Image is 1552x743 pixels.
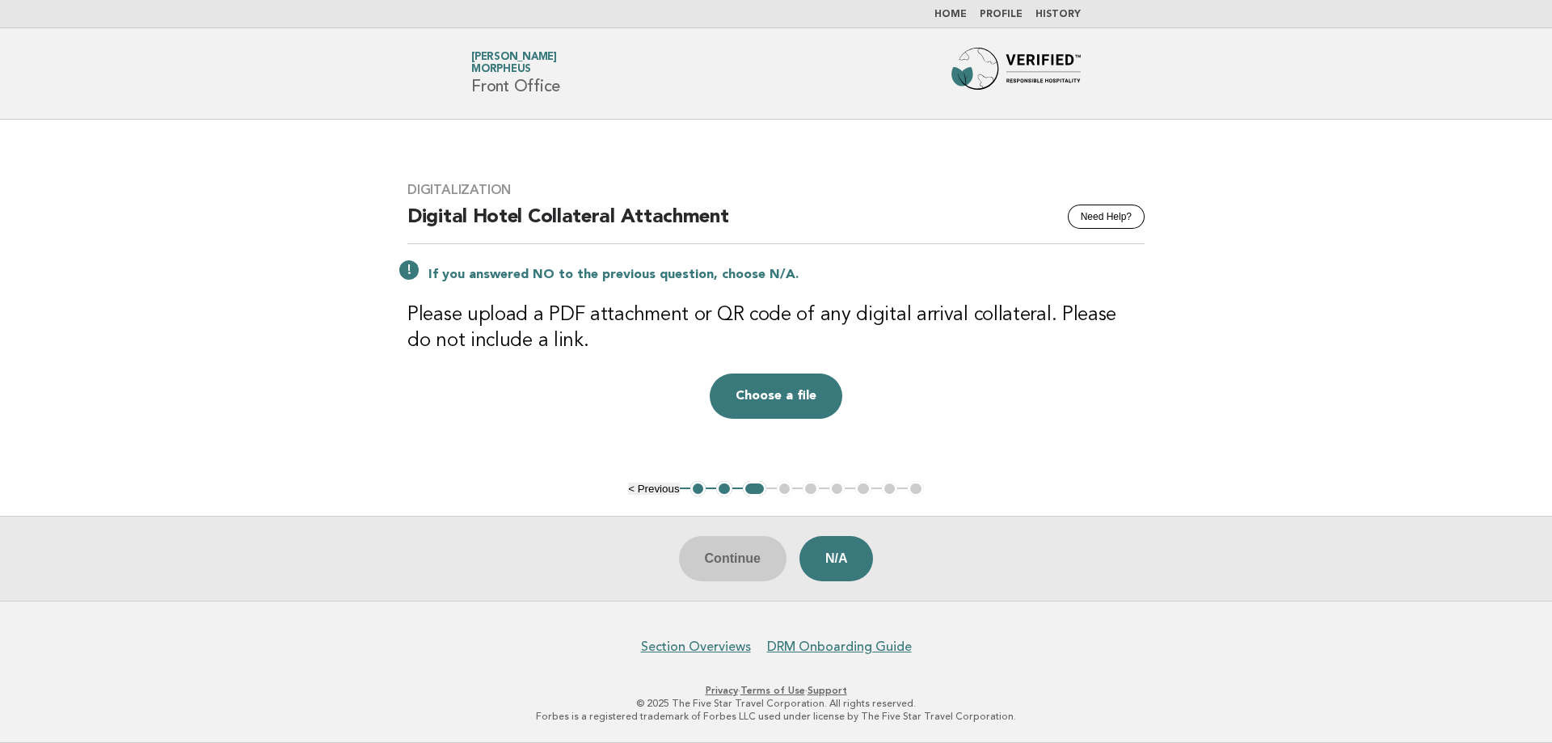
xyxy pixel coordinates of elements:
a: [PERSON_NAME]Morpheus [471,52,557,74]
button: N/A [799,536,874,581]
h1: Front Office [471,53,560,95]
button: Need Help? [1068,205,1145,229]
a: Section Overviews [641,639,751,655]
h2: Digital Hotel Collateral Attachment [407,205,1145,244]
h3: Please upload a PDF attachment or QR code of any digital arrival collateral. Please do not includ... [407,302,1145,354]
img: Forbes Travel Guide [951,48,1081,99]
a: Home [934,10,967,19]
a: DRM Onboarding Guide [767,639,912,655]
button: Choose a file [710,374,842,419]
span: Morpheus [471,65,531,75]
p: © 2025 The Five Star Travel Corporation. All rights reserved. [281,697,1271,710]
button: 2 [716,481,732,497]
p: · · [281,684,1271,697]
a: Privacy [706,685,738,696]
p: If you answered NO to the previous question, choose N/A. [428,267,1145,283]
a: Profile [980,10,1023,19]
a: Terms of Use [740,685,805,696]
p: Forbes is a registered trademark of Forbes LLC used under license by The Five Star Travel Corpora... [281,710,1271,723]
h3: Digitalization [407,182,1145,198]
a: History [1035,10,1081,19]
button: < Previous [628,483,679,495]
a: Support [808,685,847,696]
button: 1 [690,481,706,497]
button: 3 [743,481,766,497]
